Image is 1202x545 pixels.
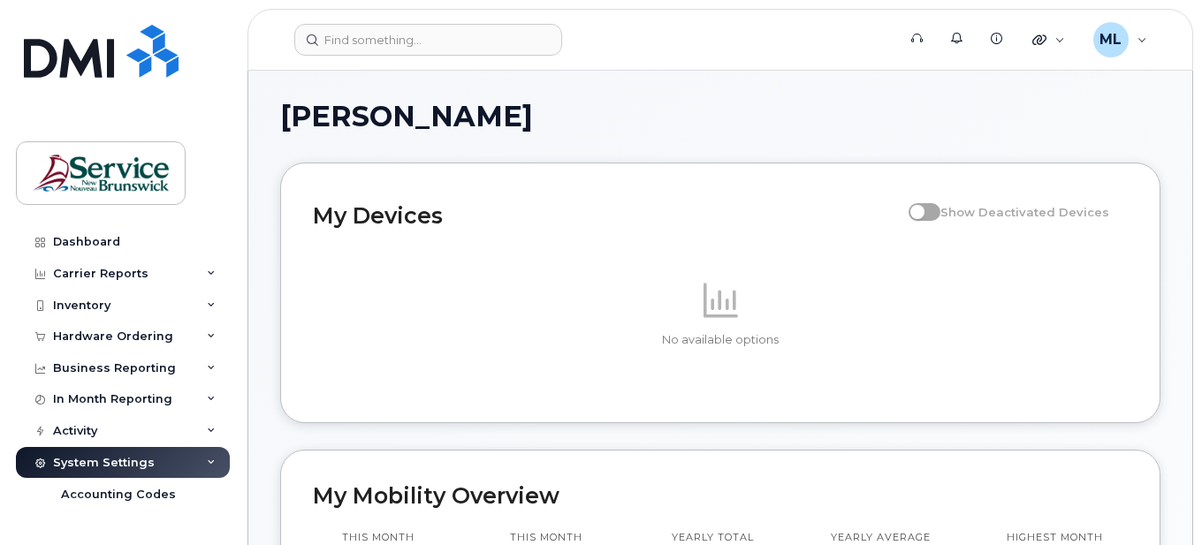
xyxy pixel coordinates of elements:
[940,205,1109,219] span: Show Deactivated Devices
[803,531,957,545] p: Yearly average
[313,482,1128,509] h2: My Mobility Overview
[909,195,923,209] input: Show Deactivated Devices
[280,103,533,130] span: [PERSON_NAME]
[672,531,754,545] p: Yearly total
[338,531,420,545] p: This month
[469,531,623,545] p: This month
[313,332,1128,348] p: No available options
[313,202,900,229] h2: My Devices
[1007,531,1103,545] p: Highest month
